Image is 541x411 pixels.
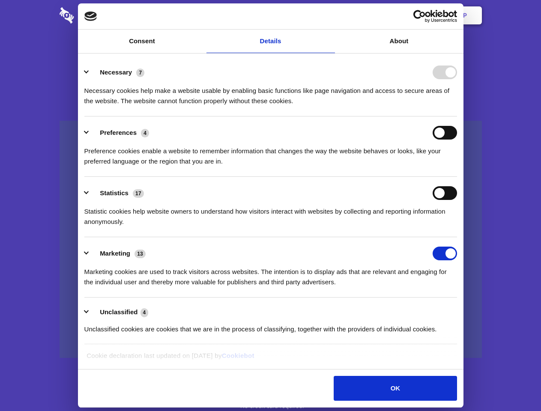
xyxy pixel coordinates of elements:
button: Statistics (17) [84,186,149,200]
div: Necessary cookies help make a website usable by enabling basic functions like page navigation and... [84,79,457,106]
div: Unclassified cookies are cookies that we are in the process of classifying, together with the pro... [84,318,457,334]
button: Unclassified (4) [84,307,154,318]
button: OK [334,376,457,401]
iframe: Drift Widget Chat Controller [498,368,531,401]
button: Preferences (4) [84,126,155,140]
a: Contact [347,2,387,29]
span: 7 [136,68,144,77]
a: Usercentrics Cookiebot - opens in a new window [382,10,457,23]
a: Wistia video thumbnail [60,121,482,358]
a: Cookiebot [222,352,254,359]
a: Details [206,30,335,53]
a: Pricing [251,2,289,29]
div: Cookie declaration last updated on [DATE] by [80,351,461,367]
a: Consent [78,30,206,53]
h4: Auto-redaction of sensitive data, encrypted data sharing and self-destructing private chats. Shar... [60,78,482,106]
span: 4 [141,129,149,137]
div: Statistic cookies help website owners to understand how visitors interact with websites by collec... [84,200,457,227]
label: Necessary [100,68,132,76]
span: 4 [140,308,149,317]
div: Preference cookies enable a website to remember information that changes the way the website beha... [84,140,457,167]
span: 17 [133,189,144,198]
label: Statistics [100,189,129,197]
button: Necessary (7) [84,66,150,79]
label: Marketing [100,250,130,257]
img: logo [84,12,97,21]
img: logo-wordmark-white-trans-d4663122ce5f474addd5e946df7df03e33cb6a1c49d2221995e7729f52c070b2.svg [60,7,133,24]
a: Login [389,2,426,29]
button: Marketing (13) [84,247,151,260]
a: About [335,30,463,53]
h1: Eliminate Slack Data Loss. [60,39,482,69]
span: 13 [135,250,146,258]
label: Preferences [100,129,137,136]
div: Marketing cookies are used to track visitors across websites. The intention is to display ads tha... [84,260,457,287]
